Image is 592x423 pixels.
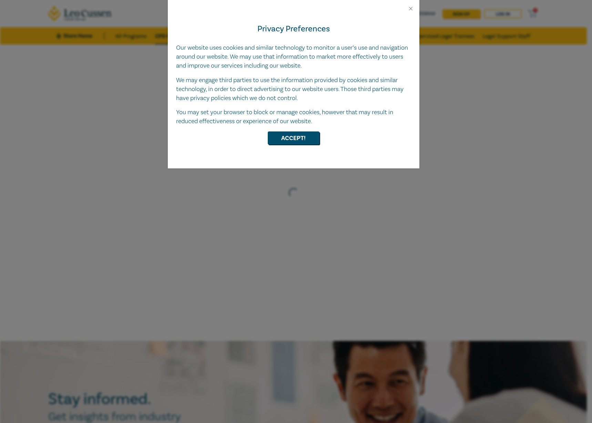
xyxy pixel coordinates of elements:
[176,43,411,70] p: Our website uses cookies and similar technology to monitor a user’s use and navigation around our...
[176,23,411,35] h4: Privacy Preferences
[408,6,414,12] button: Close
[176,76,411,103] p: We may engage third parties to use the information provided by cookies and similar technology, in...
[176,108,411,126] p: You may set your browser to block or manage cookies, however that may result in reduced effective...
[268,131,319,145] button: Accept!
